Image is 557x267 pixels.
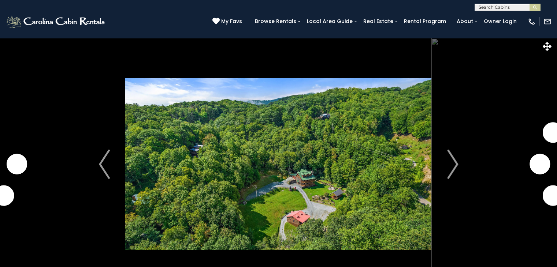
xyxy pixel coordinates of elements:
img: White-1-2.png [5,14,107,29]
a: Local Area Guide [303,16,356,27]
img: mail-regular-white.png [543,18,552,26]
img: arrow [99,150,110,179]
a: Real Estate [360,16,397,27]
a: About [453,16,477,27]
span: My Favs [221,18,242,25]
a: Rental Program [400,16,450,27]
img: arrow [447,150,458,179]
a: Browse Rentals [251,16,300,27]
a: My Favs [212,18,244,26]
img: phone-regular-white.png [528,18,536,26]
a: Owner Login [480,16,520,27]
